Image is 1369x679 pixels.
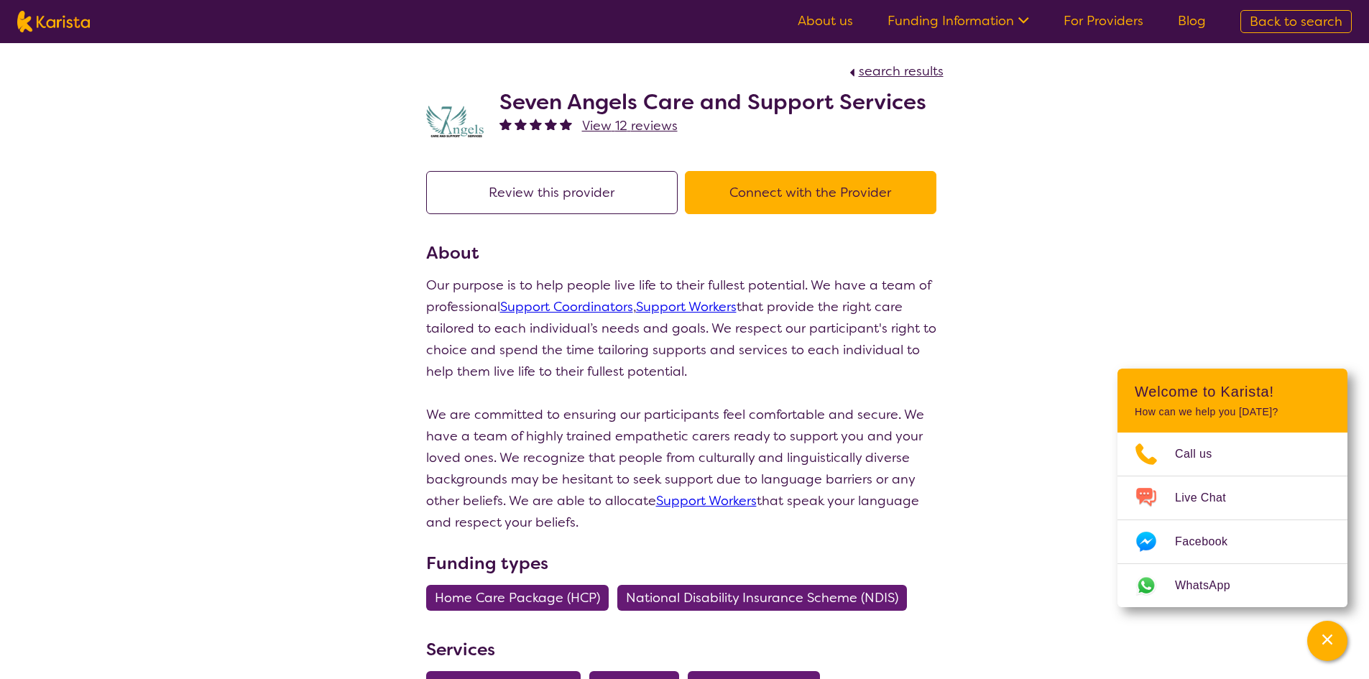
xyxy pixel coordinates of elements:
img: Karista logo [17,11,90,32]
button: Channel Menu [1307,621,1347,661]
ul: Choose channel [1117,433,1347,607]
img: lugdbhoacugpbhbgex1l.png [426,106,484,138]
a: search results [846,63,944,80]
a: Web link opens in a new tab. [1117,564,1347,607]
a: Connect with the Provider [685,184,944,201]
img: fullstar [530,118,542,130]
a: Support Workers [656,492,757,509]
span: Back to search [1250,13,1342,30]
h3: Funding types [426,550,944,576]
h3: About [426,240,944,266]
a: National Disability Insurance Scheme (NDIS) [617,589,916,606]
span: Call us [1175,443,1230,465]
span: Home Care Package (HCP) [435,585,600,611]
span: WhatsApp [1175,575,1248,596]
a: About us [798,12,853,29]
span: View 12 reviews [582,117,678,134]
img: fullstar [560,118,572,130]
h2: Welcome to Karista! [1135,383,1330,400]
p: We are committed to ensuring our participants feel comfortable and secure. We have a team of high... [426,404,944,533]
span: National Disability Insurance Scheme (NDIS) [626,585,898,611]
p: How can we help you [DATE]? [1135,406,1330,418]
a: Home Care Package (HCP) [426,589,617,606]
a: View 12 reviews [582,115,678,137]
a: For Providers [1064,12,1143,29]
a: Support Coordinators [500,298,633,315]
span: search results [859,63,944,80]
a: Review this provider [426,184,685,201]
h3: Services [426,637,944,662]
img: fullstar [515,118,527,130]
button: Review this provider [426,171,678,214]
img: fullstar [499,118,512,130]
h2: Seven Angels Care and Support Services [499,89,926,115]
a: Back to search [1240,10,1352,33]
a: Funding Information [888,12,1029,29]
img: fullstar [545,118,557,130]
a: Support Workers [636,298,737,315]
span: Live Chat [1175,487,1243,509]
span: Facebook [1175,531,1245,553]
div: Channel Menu [1117,369,1347,607]
p: Our purpose is to help people live life to their fullest potential. We have a team of professiona... [426,274,944,382]
button: Connect with the Provider [685,171,936,214]
a: Blog [1178,12,1206,29]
